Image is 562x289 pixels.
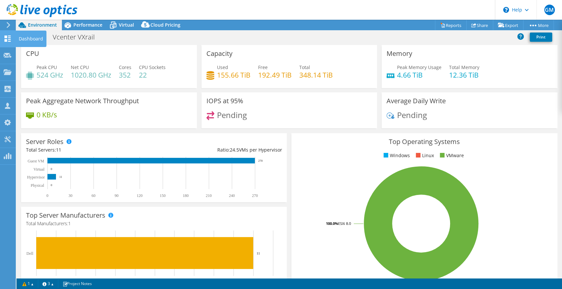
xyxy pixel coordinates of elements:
[58,279,96,288] a: Project Notes
[387,50,412,57] h3: Memory
[115,193,119,198] text: 90
[119,71,131,79] h4: 352
[137,193,143,198] text: 120
[154,146,282,154] div: Ratio: VMs per Hypervisor
[26,146,154,154] div: Total Servers:
[387,97,446,105] h3: Average Daily Write
[37,64,57,70] span: Peak CPU
[26,50,39,57] h3: CPU
[51,167,52,171] text: 0
[139,64,166,70] span: CPU Sockets
[258,159,263,162] text: 270
[27,175,45,180] text: Hypervisor
[449,64,479,70] span: Total Memory
[438,152,464,159] li: VMware
[50,34,105,41] h1: Vcenter VXrail
[206,193,212,198] text: 210
[523,20,554,30] a: More
[217,71,251,79] h4: 155.66 TiB
[38,279,58,288] a: 3
[119,64,131,70] span: Cores
[397,71,442,79] h4: 4.66 TiB
[26,212,105,219] h3: Top Server Manufacturers
[139,71,166,79] h4: 22
[258,64,268,70] span: Free
[71,71,111,79] h4: 1020.80 GHz
[530,33,552,42] a: Print
[37,111,57,118] h4: 0 KB/s
[206,97,243,105] h3: IOPS at 95%
[258,71,292,79] h4: 192.49 TiB
[299,71,333,79] h4: 348.14 TiB
[338,221,351,226] tspan: ESXi 8.0
[299,64,310,70] span: Total
[59,175,62,179] text: 11
[119,22,134,28] span: Virtual
[92,193,95,198] text: 60
[414,152,434,159] li: Linux
[296,138,552,145] h3: Top Operating Systems
[26,220,282,227] h4: Total Manufacturers:
[46,193,48,198] text: 0
[206,50,232,57] h3: Capacity
[68,193,72,198] text: 30
[18,279,38,288] a: 1
[183,193,189,198] text: 180
[503,7,509,13] svg: \n
[544,5,555,15] span: GM
[493,20,523,30] a: Export
[382,152,410,159] li: Windows
[217,109,247,120] span: Pending
[28,159,44,163] text: Guest VM
[37,71,63,79] h4: 524 GHz
[466,20,493,30] a: Share
[326,221,338,226] tspan: 100.0%
[26,97,139,105] h3: Peak Aggregate Network Throughput
[160,193,166,198] text: 150
[26,138,64,145] h3: Server Roles
[397,64,442,70] span: Peak Memory Usage
[397,109,427,120] span: Pending
[34,167,45,172] text: Virtual
[15,31,46,47] div: Dashboard
[229,147,239,153] span: 24.5
[26,251,33,256] text: Dell
[229,193,235,198] text: 240
[71,64,89,70] span: Net CPU
[150,22,180,28] span: Cloud Pricing
[28,22,57,28] span: Environment
[56,147,61,153] span: 11
[256,251,260,255] text: 11
[435,20,467,30] a: Reports
[73,22,102,28] span: Performance
[449,71,479,79] h4: 12.36 TiB
[51,183,52,187] text: 0
[68,220,71,227] span: 1
[217,64,228,70] span: Used
[252,193,258,198] text: 270
[31,183,44,188] text: Physical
